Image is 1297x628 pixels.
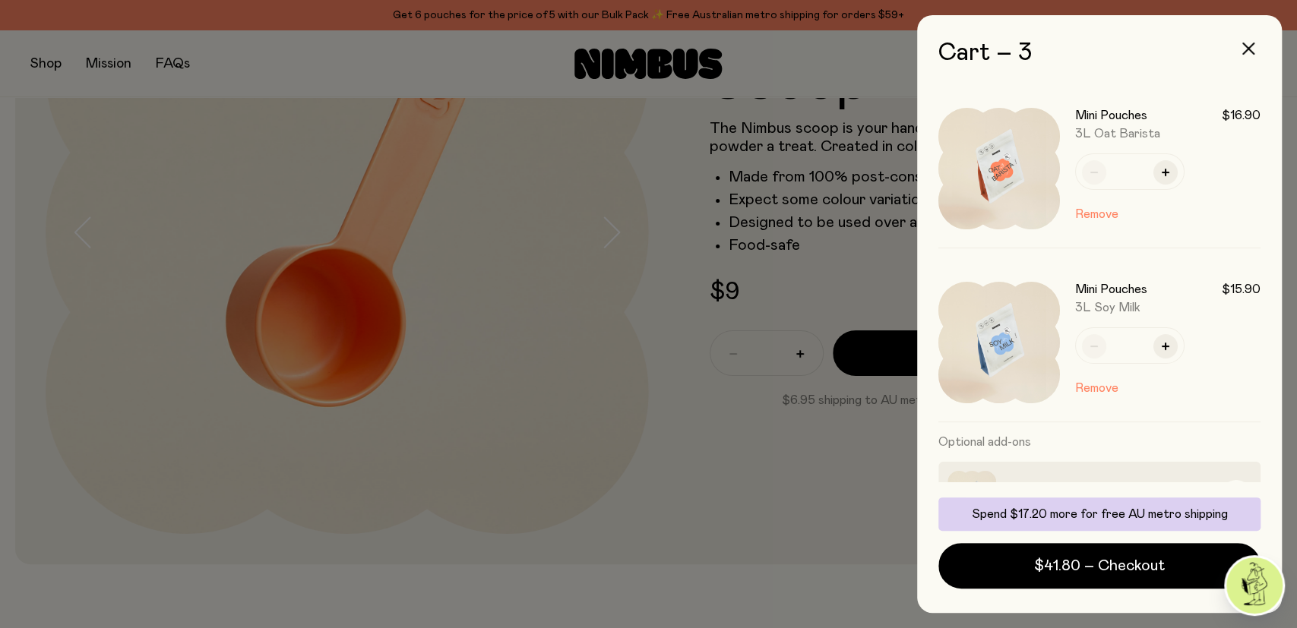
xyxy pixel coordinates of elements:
[1222,108,1261,123] span: $16.90
[1008,478,1209,497] h3: Bottle
[1075,108,1147,123] h3: Mini Pouches
[1034,555,1165,576] span: $41.80 – Checkout
[1226,557,1283,614] img: agent
[1075,379,1118,397] button: Remove
[1075,205,1118,223] button: Remove
[938,543,1261,589] button: $41.80 – Checkout
[1222,282,1261,297] span: $15.90
[1075,128,1160,140] span: 3L Oat Barista
[1075,282,1147,297] h3: Mini Pouches
[947,507,1251,522] p: Spend $17.20 more for free AU metro shipping
[1075,301,1140,314] span: 3L Soy Milk
[938,422,1261,462] h3: Optional add-ons
[938,39,1261,67] h2: Cart – 3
